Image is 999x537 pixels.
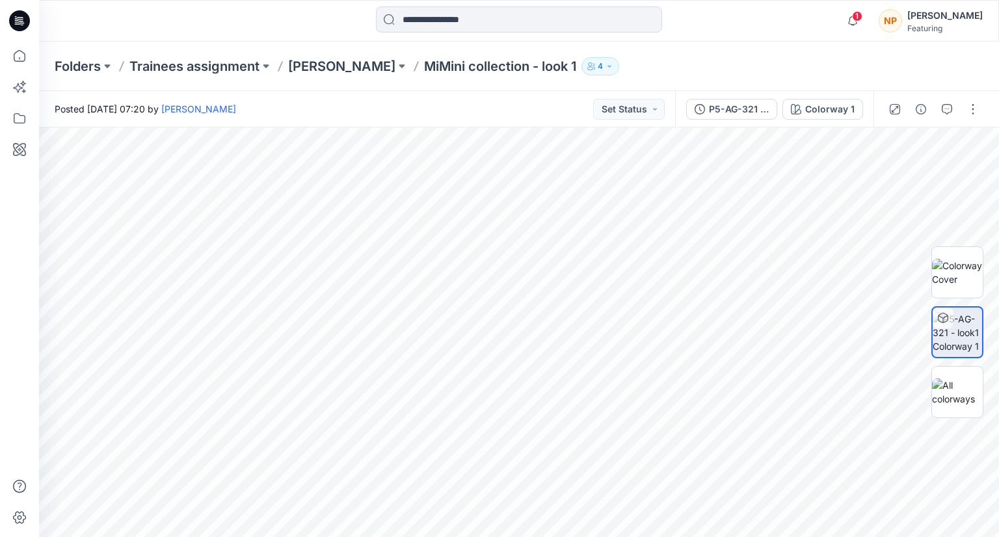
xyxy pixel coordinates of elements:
div: [PERSON_NAME] [907,8,983,23]
p: 4 [598,59,603,73]
div: Colorway 1 [805,102,855,116]
a: Folders [55,57,101,75]
button: Colorway 1 [782,99,863,120]
span: Posted [DATE] 07:20 by [55,102,236,116]
button: P5-AG-321 - look1 [686,99,777,120]
img: P5-AG-321 - look1 Colorway 1 [933,312,982,353]
img: All colorways [932,378,983,406]
a: [PERSON_NAME] [288,57,395,75]
a: [PERSON_NAME] [161,103,236,114]
div: Featuring [907,23,983,33]
a: Trainees assignment [129,57,260,75]
span: 1 [852,11,862,21]
button: 4 [581,57,619,75]
button: Details [911,99,931,120]
img: Colorway Cover [932,259,983,286]
div: NP [879,9,902,33]
div: P5-AG-321 - look1 [709,102,769,116]
p: MiMini collection - look 1 [424,57,576,75]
